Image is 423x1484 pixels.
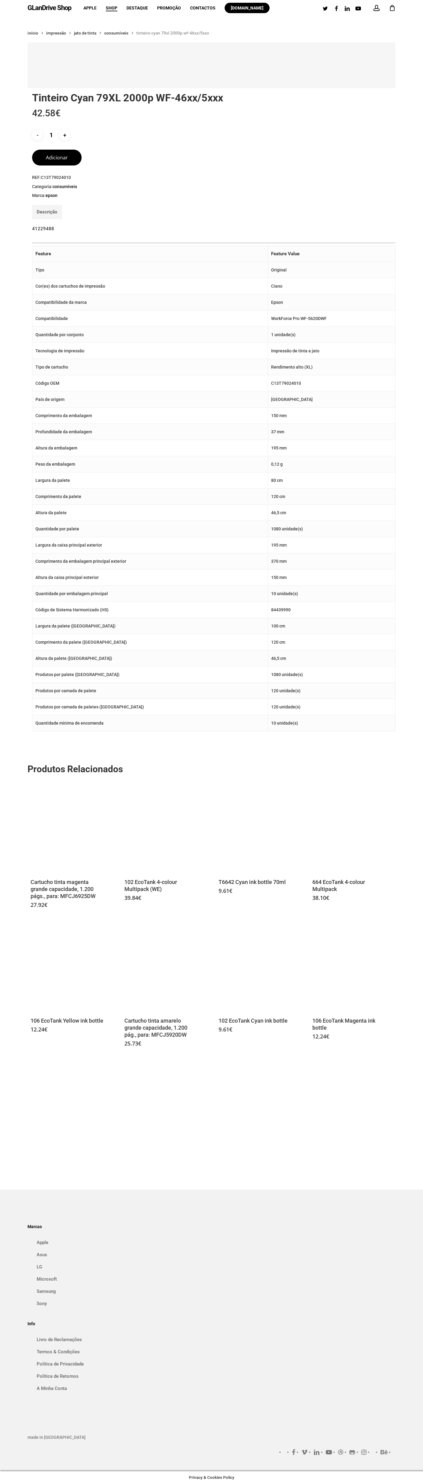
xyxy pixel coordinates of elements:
bdi: 9.61 [219,1026,232,1033]
td: Epson [268,294,395,311]
img: Placeholder [305,920,394,1009]
span: REF: [32,175,395,181]
td: 150 mm [268,408,395,424]
a: Sony [37,1299,395,1308]
td: C13T79024010 [268,375,395,391]
td: Impressão de tinta a jato [268,343,395,359]
input: Product quantity [44,130,58,140]
td: Produtos por camada de paletes ([GEOGRAPHIC_DATA]) [32,699,268,715]
a: Política de Privacidade [37,1359,395,1369]
td: WorkForce Pro WF-5620DWF [268,311,395,327]
span: Destaque [127,5,148,10]
a: Destaque [127,6,148,10]
span: Shop [106,5,117,10]
span: € [55,108,61,118]
span: Contactos [190,5,215,10]
td: 46,5 cm [268,505,395,521]
td: Produtos por camada de palete [32,683,268,699]
a: 106 EcoTank Magenta ink bottle [305,920,394,1009]
td: Tipo de cartucho [32,359,268,375]
a: 106 EcoTank Yellow ink bottle [31,1017,105,1025]
td: 120 unidade(s) [268,683,395,699]
td: Quantidade por conjunto [32,327,268,343]
a: Cartucho tinta magenta grande capacidade, 1.200 págs., para: MFCJ6925DW [31,878,105,900]
td: 10 unidade(s) [268,586,395,602]
td: Rendimento alto (XL) [268,359,395,375]
td: 120 unidade(s) [268,699,395,715]
a: Política de Retornos [37,1371,395,1381]
th: Feature Value [268,246,395,262]
button: Adicionar [32,150,82,165]
span: € [44,1026,47,1033]
a: LG [37,1262,395,1272]
a: Apple [37,1238,395,1247]
span: Tinteiro Cyan 79XL 2000p WF-46xx/5xxx [136,31,209,35]
img: Placeholder [211,781,300,871]
h2: 106 EcoTank Magenta ink bottle [312,1017,386,1032]
td: Compatibilidade da marca [32,294,268,311]
input: - [32,130,43,140]
td: Código de Sistema Harmonizado (HS) [32,602,268,618]
td: Largura da palete ([GEOGRAPHIC_DATA]) [32,618,268,634]
th: Feature [32,246,268,262]
td: Original [268,262,395,278]
td: Comprimento da palete ([GEOGRAPHIC_DATA]) [32,634,268,650]
td: Comprimento da palete [32,489,268,505]
a: Cartucho tinta amarelo grande capacidade, 1.200 pág., para: MFCJ5920DW [117,920,206,1009]
td: Comprimento da embalagem principal exterior [32,553,268,569]
p: made in [GEOGRAPHIC_DATA] [28,1434,395,1447]
h4: Info [28,1319,395,1329]
span: C13T79024010 [41,175,71,180]
bdi: 27.92 [31,901,47,908]
span: Promoção [157,5,181,10]
img: Placeholder [23,920,112,1009]
img: Placeholder [305,781,394,871]
td: 120 cm [268,634,395,650]
h1: Tinteiro Cyan 79XL 2000p WF-46xx/5xxx [32,91,395,104]
a: Início [28,30,38,36]
td: Altura da palete ([GEOGRAPHIC_DATA]) [32,650,268,667]
a: Cartucho tinta amarelo grande capacidade, 1.200 pág., para: MFCJ5920DW [124,1017,198,1039]
td: Peso da embalagem [32,456,268,472]
td: Cor(es) dos cartuchos de impressão [32,278,268,294]
a: 664 EcoTank 4-colour Multipack [305,781,394,871]
td: 37 mm [268,424,395,440]
span: € [229,887,232,894]
td: 84439990 [268,602,395,618]
a: 102 EcoTank 4-colour Multipack (WE) [117,781,206,871]
span: Apple [83,5,97,10]
a: Promoção [157,6,181,10]
a: Jato de Tinta [74,30,96,36]
bdi: 39.84 [124,894,141,901]
td: Tipo [32,262,268,278]
td: [GEOGRAPHIC_DATA] [268,391,395,408]
p: 41229488 [32,224,395,241]
h2: 102 EcoTank Cyan ink bottle [219,1017,292,1025]
td: 370 mm [268,553,395,569]
td: 195 mm [268,537,395,553]
h2: 102 EcoTank 4-colour Multipack (WE) [124,878,198,893]
td: Tecnologia de impressão [32,343,268,359]
span: € [138,1040,141,1047]
span: € [326,1033,329,1040]
a: 664 EcoTank 4-colour Multipack [312,878,386,893]
a: Impressão [46,30,66,36]
td: Código OEM [32,375,268,391]
a: Asus [37,1250,395,1260]
td: Profundidade da embalagem [32,424,268,440]
img: Placeholder [23,781,112,871]
span: [DOMAIN_NAME] [231,5,263,10]
h2: T6642 Cyan ink bottle 70ml [219,878,292,886]
img: Placeholder [117,920,206,1009]
bdi: 12.24 [31,1026,47,1033]
td: 10 unidade(s) [268,715,395,731]
td: Quantidade mínima de encomenda [32,715,268,731]
td: Quantidade por palete [32,521,268,537]
input: + [59,130,70,140]
span: Privacy & Cookies Policy [189,1475,234,1480]
a: EPSON [46,193,57,198]
a: GLanDrive Shop [28,5,71,11]
a: [DOMAIN_NAME] [225,6,270,10]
